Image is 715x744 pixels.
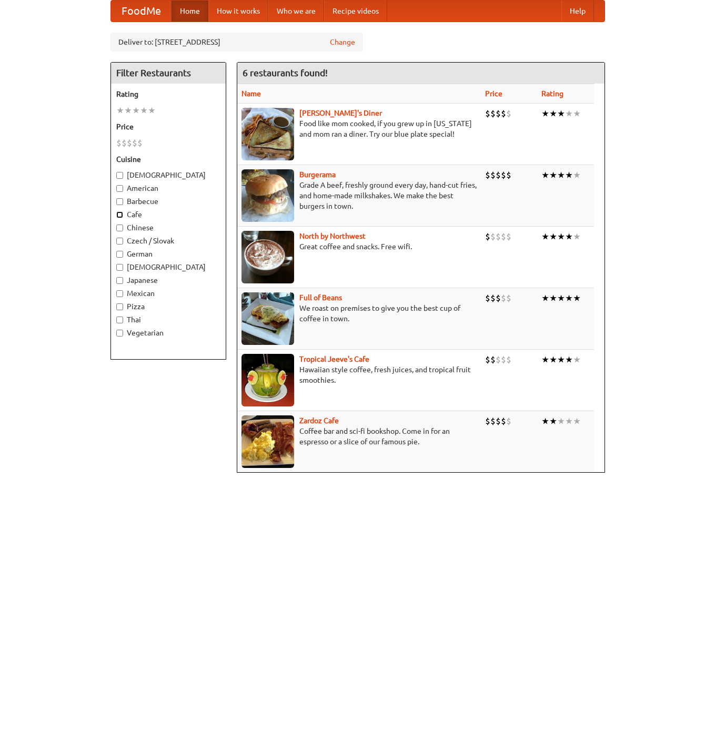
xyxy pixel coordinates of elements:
[565,292,573,304] li: ★
[172,1,208,22] a: Home
[132,137,137,149] li: $
[485,231,490,242] li: $
[506,169,511,181] li: $
[299,232,366,240] b: North by Northwest
[116,317,123,323] input: Thai
[116,225,123,231] input: Chinese
[541,292,549,304] li: ★
[148,105,156,116] li: ★
[501,415,506,427] li: $
[116,198,123,205] input: Barbecue
[116,236,220,246] label: Czech / Slovak
[549,169,557,181] li: ★
[241,108,294,160] img: sallys.jpg
[116,249,220,259] label: German
[485,415,490,427] li: $
[116,211,123,218] input: Cafe
[324,1,387,22] a: Recipe videos
[506,354,511,365] li: $
[116,196,220,207] label: Barbecue
[549,354,557,365] li: ★
[557,169,565,181] li: ★
[140,105,148,116] li: ★
[111,63,226,84] h4: Filter Restaurants
[541,415,549,427] li: ★
[565,231,573,242] li: ★
[490,169,496,181] li: $
[241,292,294,345] img: beans.jpg
[241,354,294,406] img: jeeves.jpg
[116,154,220,165] h5: Cuisine
[299,109,382,117] a: [PERSON_NAME]'s Diner
[573,415,581,427] li: ★
[116,185,123,192] input: American
[496,231,501,242] li: $
[116,288,220,299] label: Mexican
[549,108,557,119] li: ★
[268,1,324,22] a: Who we are
[496,415,501,427] li: $
[241,180,477,211] p: Grade A beef, freshly ground every day, hand-cut fries, and home-made milkshakes. We make the bes...
[501,292,506,304] li: $
[490,231,496,242] li: $
[116,290,123,297] input: Mexican
[243,68,328,78] ng-pluralize: 6 restaurants found!
[557,354,565,365] li: ★
[124,105,132,116] li: ★
[116,238,123,244] input: Czech / Slovak
[573,354,581,365] li: ★
[506,292,511,304] li: $
[549,292,557,304] li: ★
[111,1,172,22] a: FoodMe
[122,137,127,149] li: $
[116,277,123,284] input: Japanese
[485,108,490,119] li: $
[137,137,143,149] li: $
[573,231,581,242] li: ★
[116,328,220,338] label: Vegetarian
[485,89,502,98] a: Price
[116,301,220,312] label: Pizza
[496,169,501,181] li: $
[116,89,220,99] h5: Rating
[116,264,123,271] input: [DEMOGRAPHIC_DATA]
[241,169,294,222] img: burgerama.jpg
[299,416,339,425] a: Zardoz Cafe
[116,137,122,149] li: $
[116,209,220,220] label: Cafe
[116,105,124,116] li: ★
[490,292,496,304] li: $
[561,1,594,22] a: Help
[116,172,123,179] input: [DEMOGRAPHIC_DATA]
[490,354,496,365] li: $
[299,355,369,363] b: Tropical Jeeve's Cafe
[557,292,565,304] li: ★
[116,275,220,286] label: Japanese
[541,231,549,242] li: ★
[565,354,573,365] li: ★
[299,170,336,179] a: Burgerama
[241,303,477,324] p: We roast on premises to give you the best cup of coffee in town.
[557,415,565,427] li: ★
[506,108,511,119] li: $
[490,108,496,119] li: $
[241,426,477,447] p: Coffee bar and sci-fi bookshop. Come in for an espresso or a slice of our famous pie.
[116,262,220,272] label: [DEMOGRAPHIC_DATA]
[241,364,477,385] p: Hawaiian style coffee, fresh juices, and tropical fruit smoothies.
[496,292,501,304] li: $
[541,169,549,181] li: ★
[501,231,506,242] li: $
[541,108,549,119] li: ★
[241,89,261,98] a: Name
[485,292,490,304] li: $
[241,415,294,468] img: zardoz.jpg
[549,231,557,242] li: ★
[506,231,511,242] li: $
[573,169,581,181] li: ★
[116,251,123,258] input: German
[116,170,220,180] label: [DEMOGRAPHIC_DATA]
[485,354,490,365] li: $
[132,105,140,116] li: ★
